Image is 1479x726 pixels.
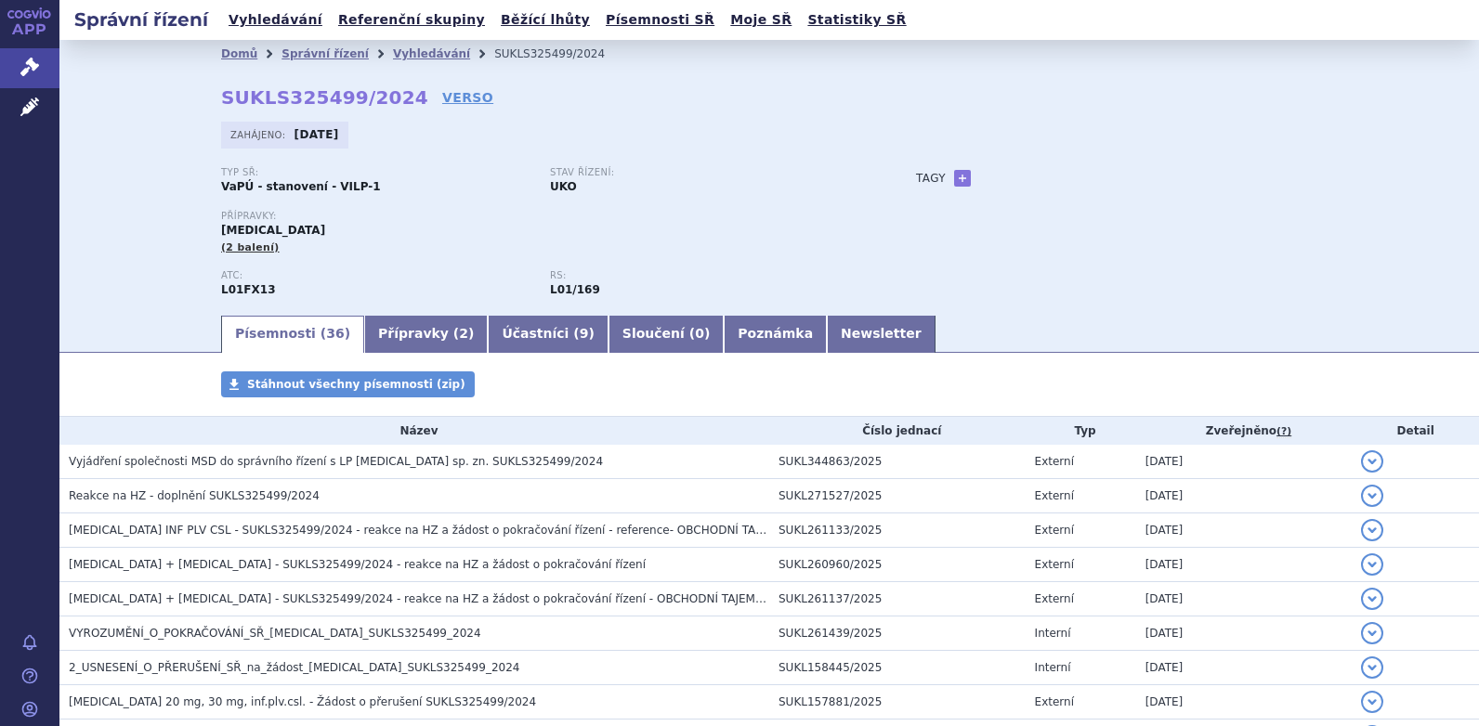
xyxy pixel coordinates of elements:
[609,316,724,353] a: Sloučení (0)
[294,128,339,141] strong: [DATE]
[69,661,519,674] span: 2_USNESENÍ_O_PŘERUŠENÍ_SŘ_na_žádost_PADCEV_SUKLS325499_2024
[769,445,1026,479] td: SUKL344863/2025
[769,479,1026,513] td: SUKL271527/2025
[550,270,860,281] p: RS:
[580,326,589,341] span: 9
[281,47,369,60] a: Správní řízení
[69,627,481,640] span: VYROZUMĚNÍ_O_POKRAČOVÁNÍ_SŘ_PADCEV_SUKLS325499_2024
[769,417,1026,445] th: Číslo jednací
[69,592,780,605] span: Padcev + Keytruda - SUKLS325499/2024 - reakce na HZ a žádost o pokračování řízení - OBCHODNÍ TAJE...
[59,417,769,445] th: Název
[802,7,911,32] a: Statistiky SŘ
[221,283,276,296] strong: ENFORTUMAB VEDOTIN
[769,651,1026,685] td: SUKL158445/2025
[488,316,608,353] a: Účastníci (9)
[1035,592,1074,605] span: Externí
[725,7,797,32] a: Moje SŘ
[695,326,704,341] span: 0
[1136,479,1353,513] td: [DATE]
[1136,651,1353,685] td: [DATE]
[916,167,946,189] h3: Tagy
[1035,661,1071,674] span: Interní
[1035,558,1074,571] span: Externí
[69,489,320,502] span: Reakce na HZ - doplnění SUKLS325499/2024
[495,7,596,32] a: Běžící lhůty
[1136,548,1353,582] td: [DATE]
[724,316,827,353] a: Poznámka
[221,180,381,193] strong: VaPÚ - stanovení - VILP-1
[1136,513,1353,548] td: [DATE]
[550,167,860,178] p: Stav řízení:
[1361,588,1383,610] button: detail
[769,582,1026,616] td: SUKL261137/2025
[494,40,629,68] li: SUKLS325499/2024
[221,86,428,109] strong: SUKLS325499/2024
[769,685,1026,720] td: SUKL157881/2025
[69,524,801,537] span: PADCEV INF PLV CSL - SUKLS325499/2024 - reakce na HZ a žádost o pokračování řízení - reference- O...
[769,513,1026,548] td: SUKL261133/2025
[1136,582,1353,616] td: [DATE]
[550,180,577,193] strong: UKO
[221,224,325,237] span: [MEDICAL_DATA]
[1026,417,1136,445] th: Typ
[1361,622,1383,644] button: detail
[1352,417,1479,445] th: Detail
[1361,691,1383,713] button: detail
[1361,485,1383,507] button: detail
[393,47,470,60] a: Vyhledávání
[1035,627,1071,640] span: Interní
[221,47,257,60] a: Domů
[223,7,328,32] a: Vyhledávání
[459,326,468,341] span: 2
[1361,656,1383,679] button: detail
[442,88,493,107] a: VERSO
[333,7,491,32] a: Referenční skupiny
[364,316,488,353] a: Přípravky (2)
[550,283,600,296] strong: enfortumab vedotin
[954,170,971,187] a: +
[247,378,465,391] span: Stáhnout všechny písemnosti (zip)
[221,371,475,397] a: Stáhnout všechny písemnosti (zip)
[1361,553,1383,576] button: detail
[69,558,646,571] span: Padcev + Keytruda - SUKLS325499/2024 - reakce na HZ a žádost o pokračování řízení
[827,316,936,353] a: Newsletter
[1361,450,1383,473] button: detail
[1035,695,1074,708] span: Externí
[1035,455,1074,468] span: Externí
[69,695,536,708] span: Padcev 20 mg, 30 mg, inf.plv.csl. - Žádost o přerušení SUKLS325499/2024
[1136,685,1353,720] td: [DATE]
[221,211,879,222] p: Přípravky:
[769,616,1026,651] td: SUKL261439/2025
[326,326,344,341] span: 36
[221,241,280,253] span: (2 balení)
[1136,616,1353,651] td: [DATE]
[1136,417,1353,445] th: Zveřejněno
[221,316,364,353] a: Písemnosti (36)
[1035,489,1074,502] span: Externí
[221,167,531,178] p: Typ SŘ:
[230,127,289,142] span: Zahájeno:
[600,7,720,32] a: Písemnosti SŘ
[1361,519,1383,541] button: detail
[769,548,1026,582] td: SUKL260960/2025
[221,270,531,281] p: ATC:
[59,6,223,32] h2: Správní řízení
[1136,445,1353,479] td: [DATE]
[1276,425,1291,438] abbr: (?)
[69,455,603,468] span: Vyjádření společnosti MSD do správního řízení s LP PADCEV sp. zn. SUKLS325499/2024
[1035,524,1074,537] span: Externí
